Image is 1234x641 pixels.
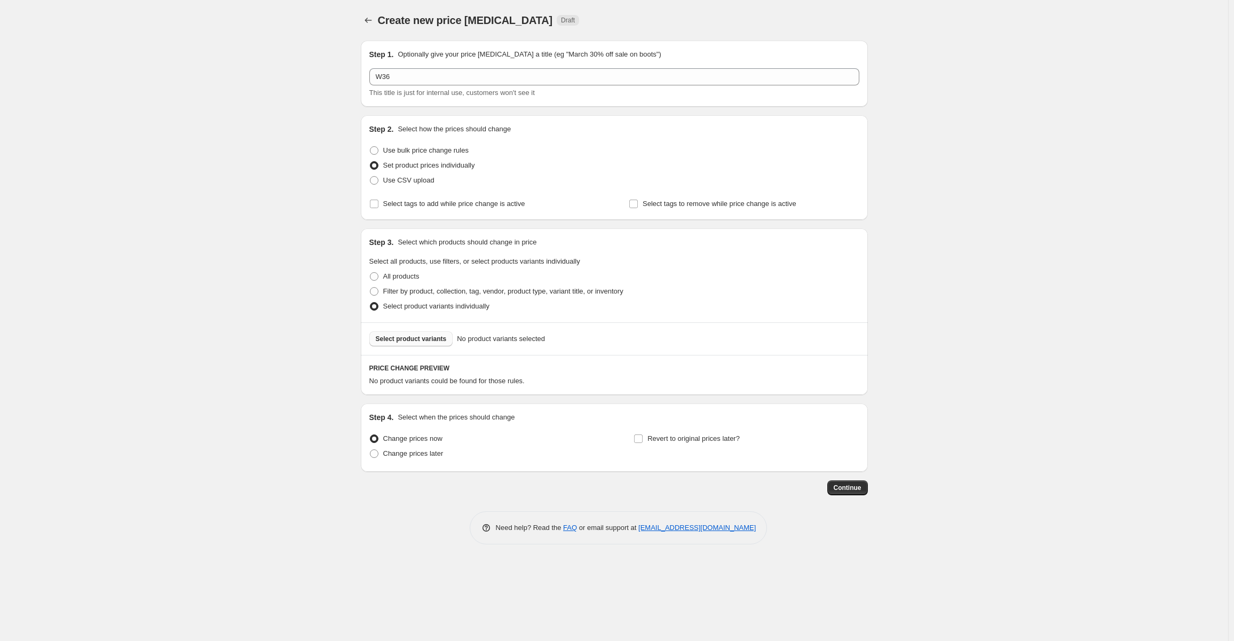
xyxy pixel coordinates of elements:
[383,302,489,310] span: Select product variants individually
[383,146,469,154] span: Use bulk price change rules
[369,377,525,385] span: No product variants could be found for those rules.
[383,161,475,169] span: Set product prices individually
[369,68,859,85] input: 30% off holiday sale
[563,524,577,532] a: FAQ
[383,176,434,184] span: Use CSV upload
[369,412,394,423] h2: Step 4.
[383,272,420,280] span: All products
[378,14,553,26] span: Create new price [MEDICAL_DATA]
[398,237,536,248] p: Select which products should change in price
[638,524,756,532] a: [EMAIL_ADDRESS][DOMAIN_NAME]
[369,49,394,60] h2: Step 1.
[361,13,376,28] button: Price change jobs
[647,434,740,442] span: Revert to original prices later?
[369,257,580,265] span: Select all products, use filters, or select products variants individually
[369,124,394,134] h2: Step 2.
[383,200,525,208] span: Select tags to add while price change is active
[827,480,868,495] button: Continue
[383,449,444,457] span: Change prices later
[369,364,859,373] h6: PRICE CHANGE PREVIEW
[369,89,535,97] span: This title is just for internal use, customers won't see it
[369,331,453,346] button: Select product variants
[383,287,623,295] span: Filter by product, collection, tag, vendor, product type, variant title, or inventory
[577,524,638,532] span: or email support at
[369,237,394,248] h2: Step 3.
[398,124,511,134] p: Select how the prices should change
[834,484,861,492] span: Continue
[457,334,545,344] span: No product variants selected
[561,16,575,25] span: Draft
[496,524,564,532] span: Need help? Read the
[383,434,442,442] span: Change prices now
[398,412,515,423] p: Select when the prices should change
[643,200,796,208] span: Select tags to remove while price change is active
[398,49,661,60] p: Optionally give your price [MEDICAL_DATA] a title (eg "March 30% off sale on boots")
[376,335,447,343] span: Select product variants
